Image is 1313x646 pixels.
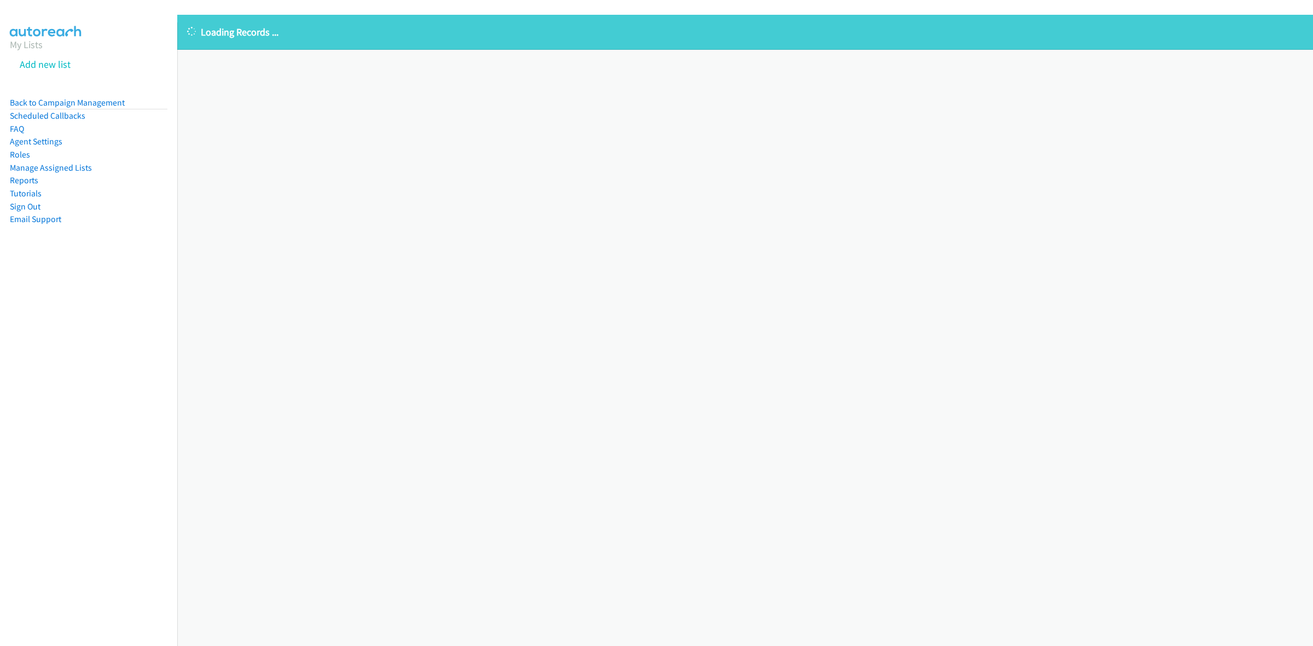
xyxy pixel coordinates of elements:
a: Tutorials [10,188,42,199]
a: My Lists [10,38,43,51]
a: Manage Assigned Lists [10,162,92,173]
a: Roles [10,149,30,160]
a: FAQ [10,124,24,134]
p: Loading Records ... [187,25,1303,39]
a: Scheduled Callbacks [10,110,85,121]
a: Add new list [20,58,71,71]
a: Sign Out [10,201,40,212]
a: Email Support [10,214,61,224]
a: Reports [10,175,38,185]
a: Back to Campaign Management [10,97,125,108]
a: Agent Settings [10,136,62,147]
